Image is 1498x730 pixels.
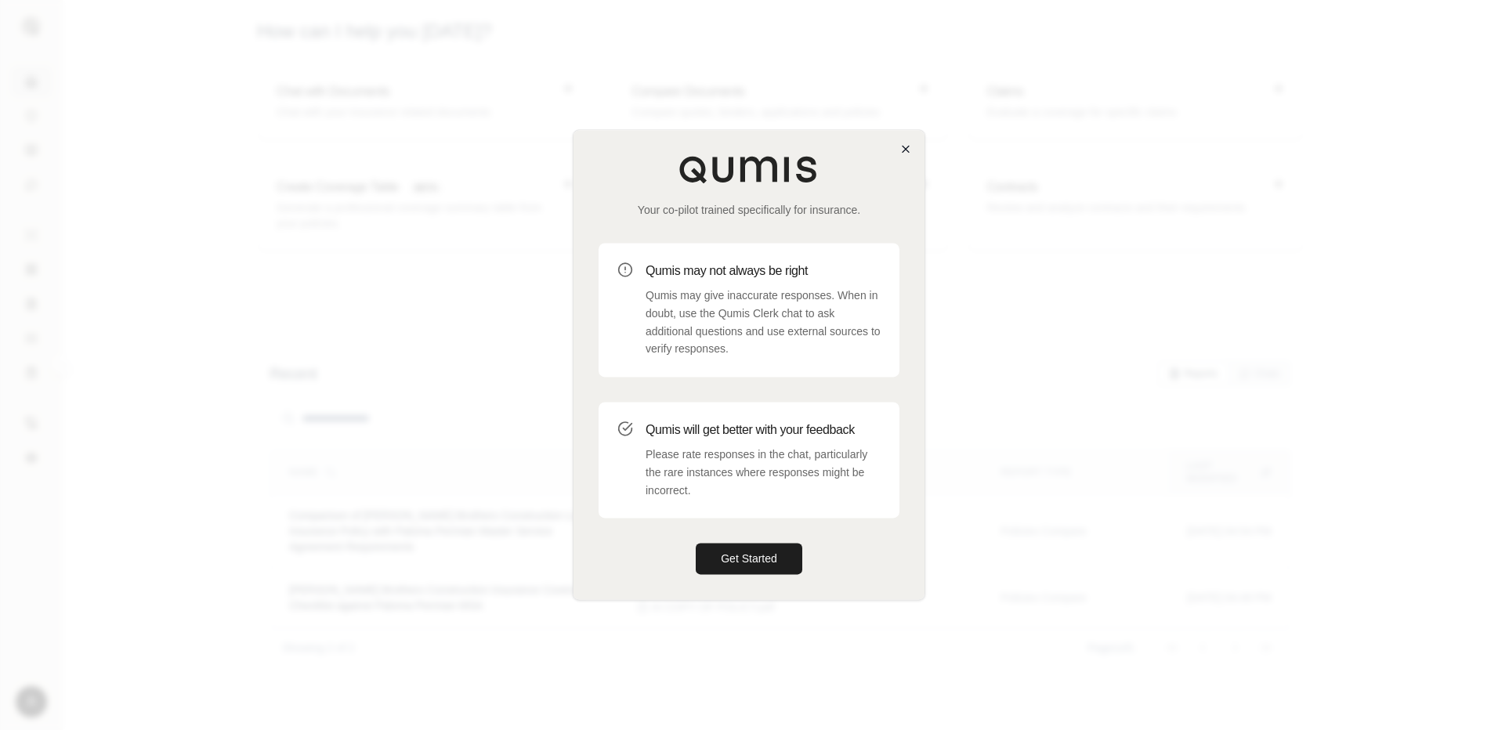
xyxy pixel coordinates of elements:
p: Qumis may give inaccurate responses. When in doubt, use the Qumis Clerk chat to ask additional qu... [646,287,881,358]
p: Please rate responses in the chat, particularly the rare instances where responses might be incor... [646,446,881,499]
img: Qumis Logo [678,155,820,183]
h3: Qumis will get better with your feedback [646,421,881,439]
button: Get Started [696,544,802,575]
p: Your co-pilot trained specifically for insurance. [599,202,899,218]
h3: Qumis may not always be right [646,262,881,280]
